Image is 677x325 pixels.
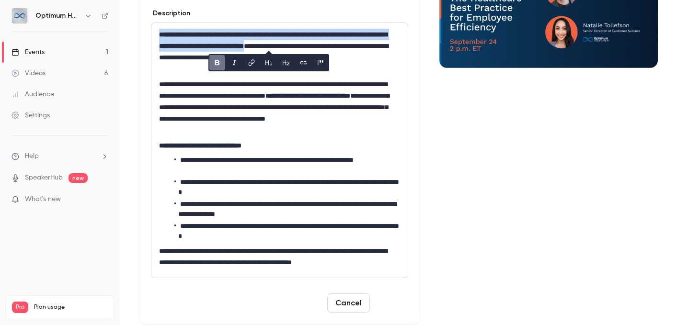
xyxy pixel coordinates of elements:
button: bold [209,55,225,70]
button: Cancel [327,293,370,313]
li: help-dropdown-opener [11,151,108,161]
label: Description [151,9,190,18]
iframe: Noticeable Trigger [97,195,108,204]
div: Videos [11,68,46,78]
section: description [151,22,408,278]
a: SpeakerHub [25,173,63,183]
button: link [244,55,259,70]
button: blockquote [313,55,328,70]
span: What's new [25,194,61,204]
img: Optimum Healthcare IT [12,8,27,23]
button: italic [227,55,242,70]
div: editor [151,23,408,278]
span: Pro [12,302,28,313]
div: Settings [11,111,50,120]
button: Save [374,293,408,313]
h6: Optimum Healthcare IT [35,11,80,21]
div: Audience [11,90,54,99]
div: Events [11,47,45,57]
span: Help [25,151,39,161]
span: new [69,173,88,183]
span: Plan usage [34,303,108,311]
